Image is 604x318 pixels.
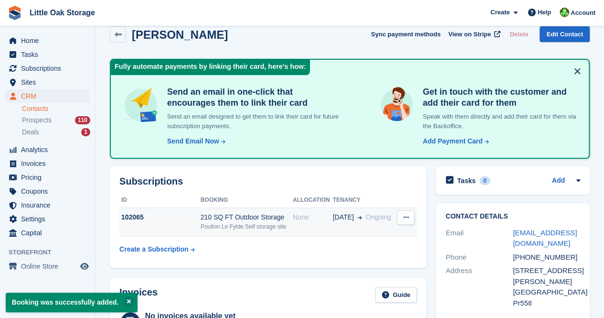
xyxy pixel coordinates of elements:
[366,213,391,221] span: Ongoing
[513,252,580,263] div: [PHONE_NUMBER]
[5,260,90,273] a: menu
[21,171,78,184] span: Pricing
[445,252,513,263] div: Phone
[293,193,333,208] th: Allocation
[5,62,90,75] a: menu
[571,8,595,18] span: Account
[22,127,90,137] a: Deals 1
[163,112,340,131] p: Send an email designed to get them to link their card for future subscription payments.
[5,34,90,47] a: menu
[21,157,78,170] span: Invoices
[201,212,293,222] div: 210 SQ FT Outdoor Storage
[445,213,580,220] h2: Contact Details
[513,298,580,309] div: Pr55tl
[5,76,90,89] a: menu
[21,212,78,226] span: Settings
[560,8,569,17] img: Michael Aujla
[513,287,580,298] div: [GEOGRAPHIC_DATA]
[21,143,78,156] span: Analytics
[5,48,90,61] a: menu
[445,265,513,308] div: Address
[333,193,395,208] th: Tenancy
[22,128,39,137] span: Deals
[419,87,577,108] h4: Get in touch with the customer and add their card for them
[5,212,90,226] a: menu
[8,6,22,20] img: stora-icon-8386f47178a22dfd0bd8f6a31ec36ba5ce8667c1dd55bd0f319d3a0aa187defe.svg
[513,229,577,248] a: [EMAIL_ADDRESS][DOMAIN_NAME]
[5,157,90,170] a: menu
[445,26,502,42] a: View on Stripe
[201,193,293,208] th: Booking
[21,226,78,240] span: Capital
[22,104,90,113] a: Contacts
[111,60,310,75] div: Fully automate payments by linking their card, here's how:
[119,212,201,222] div: 102065
[506,26,532,42] button: Delete
[21,260,78,273] span: Online Store
[448,30,491,39] span: View on Stripe
[540,26,590,42] a: Edit Contact
[21,34,78,47] span: Home
[21,62,78,75] span: Subscriptions
[513,276,580,287] div: [PERSON_NAME]
[538,8,551,17] span: Help
[552,175,565,186] a: Add
[132,28,228,41] h2: [PERSON_NAME]
[22,116,52,125] span: Prospects
[119,241,195,258] a: Create a Subscription
[81,128,90,136] div: 1
[419,136,489,146] a: Add Payment Card
[445,228,513,249] div: Email
[5,185,90,198] a: menu
[5,89,90,103] a: menu
[75,116,90,124] div: 110
[457,176,476,185] h2: Tasks
[163,87,340,108] h4: Send an email in one-click that encourages them to link their card
[479,176,490,185] div: 0
[21,48,78,61] span: Tasks
[375,287,417,303] a: Guide
[5,198,90,212] a: menu
[5,226,90,240] a: menu
[119,287,158,303] h2: Invoices
[21,76,78,89] span: Sites
[119,244,189,254] div: Create a Subscription
[21,185,78,198] span: Coupons
[119,193,201,208] th: ID
[293,212,333,222] div: None
[333,212,354,222] span: [DATE]
[26,5,99,21] a: Little Oak Storage
[21,89,78,103] span: CRM
[5,143,90,156] a: menu
[79,261,90,272] a: Preview store
[513,265,580,276] div: [STREET_ADDRESS]
[122,87,159,124] img: send-email-b5881ef4c8f827a638e46e229e590028c7e36e3a6c99d2365469aff88783de13.svg
[201,222,293,231] div: Poulton Le Fylde Self storage site
[119,176,417,187] h2: Subscriptions
[22,115,90,125] a: Prospects 110
[9,248,95,257] span: Storefront
[379,87,415,123] img: get-in-touch-e3e95b6451f4e49772a6039d3abdde126589d6f45a760754adfa51be33bf0f70.svg
[6,293,138,312] p: Booking was successfully added.
[419,112,577,131] p: Speak with them directly and add their card for them via the Backoffice.
[490,8,509,17] span: Create
[5,171,90,184] a: menu
[423,136,482,146] div: Add Payment Card
[371,26,441,42] button: Sync payment methods
[21,198,78,212] span: Insurance
[167,136,219,146] div: Send Email Now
